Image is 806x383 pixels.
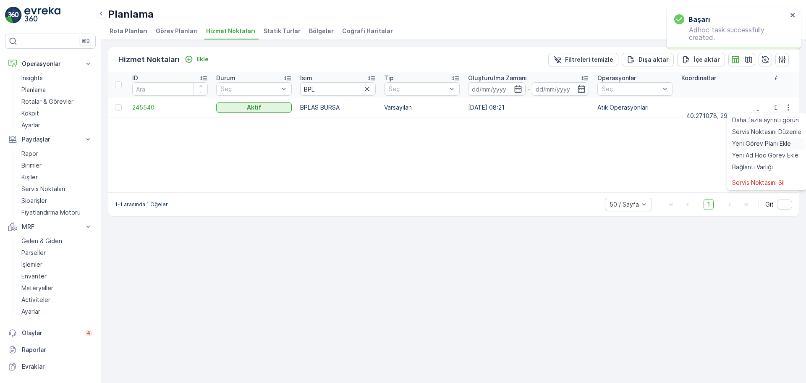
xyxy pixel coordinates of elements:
[729,114,805,126] a: Daha fazla ayrıntı görün
[765,200,774,209] span: Git
[5,218,96,235] button: MRF
[532,82,589,96] input: dd/mm/yyyy
[18,282,96,294] a: Materyaller
[22,329,80,337] p: Olaylar
[18,294,96,306] a: Activiteler
[548,53,618,66] button: Filtreleri temizle
[639,55,669,64] p: Dışa aktar
[732,151,798,160] span: Yeni Ad Hoc Görev Ekle
[21,307,40,316] p: Ayarlar
[21,161,42,170] p: Birimler
[156,27,198,35] span: Görev Planları
[18,84,96,96] a: Planlama
[22,362,92,371] p: Evraklar
[132,74,138,82] p: ID
[21,74,43,82] p: Insights
[5,131,96,148] button: Paydaşlar
[18,247,96,259] a: Parseller
[775,74,792,82] p: Adres
[686,112,751,120] p: 40.271078, 29.059228
[18,148,96,160] a: Rapor
[464,97,593,118] td: [DATE] 08:21
[21,109,39,118] p: Kokpit
[196,55,209,63] p: Ekle
[18,270,96,282] a: Envanter
[622,53,674,66] button: Dışa aktar
[21,197,47,205] p: Siparişler
[132,82,208,96] input: Ara
[21,86,46,94] p: Planlama
[118,54,180,66] p: Hizmet Noktaları
[18,235,96,247] a: Gelen & Giden
[18,96,96,108] a: Rotalar & Görevler
[18,306,96,317] a: Ayarlar
[18,160,96,171] a: Birimler
[5,358,96,375] a: Evraklar
[216,74,236,82] p: Durum
[181,54,212,64] button: Ekle
[384,103,460,112] p: Varsayılan
[216,102,292,113] button: Aktif
[115,104,122,111] div: Toggle Row Selected
[5,7,22,24] img: logo
[597,103,673,112] p: Atık Operasyonları
[732,163,773,171] span: Bağlantı Varlığı
[732,178,785,187] span: Servis Noktasını Sil
[21,173,38,181] p: Kişiler
[18,195,96,207] a: Siparişler
[21,150,38,158] p: Rapor
[21,121,40,129] p: Ayarlar
[247,103,262,112] p: Aktif
[221,85,279,93] p: Seç
[18,72,96,84] a: Insights
[5,55,96,72] button: Operasyonlar
[87,330,91,336] p: 4
[688,14,710,24] h3: başarı
[5,341,96,358] a: Raporlar
[732,116,799,124] span: Daha fazla ayrıntı görün
[81,38,90,45] p: ⌘B
[21,237,62,245] p: Gelen & Giden
[18,171,96,183] a: Kişiler
[21,260,42,269] p: İşlemler
[389,85,447,93] p: Seç
[681,74,716,82] p: Koordinatlar
[565,55,613,64] p: Filtreleri temizle
[24,7,60,24] img: logo_light-DOdMpM7g.png
[602,85,660,93] p: Seç
[115,201,168,208] p: 1-1 arasında 1 Öğeler
[342,27,393,35] span: Coğrafi Haritalar
[18,183,96,195] a: Servis Noktaları
[22,135,79,144] p: Paydaşlar
[132,103,208,112] a: 245540
[18,259,96,270] a: İşlemler
[729,126,805,138] a: Servis Noktasını Düzenle
[674,26,788,41] p: Adhoc task successfully created.
[21,284,53,292] p: Materyaller
[108,8,154,21] p: Planlama
[732,128,801,136] span: Servis Noktasını Düzenle
[300,74,312,82] p: İsim
[681,101,766,114] button: 40.271078, 29.059228
[729,138,805,150] a: Yeni Görev Planı Ekle
[790,12,796,20] button: close
[677,53,725,66] button: İçe aktar
[704,199,714,210] span: 1
[264,27,301,35] span: Statik Turlar
[384,74,394,82] p: Tip
[21,296,50,304] p: Activiteler
[729,150,805,161] a: Yeni Ad Hoc Görev Ekle
[694,55,720,64] p: İçe aktar
[468,74,527,82] p: Oluşturulma Zamanı
[309,27,334,35] span: Bölgeler
[21,208,81,217] p: Fiyatlandırma Motoru
[22,223,79,231] p: MRF
[110,27,147,35] span: Rota Planları
[22,60,79,68] p: Operasyonlar
[21,185,65,193] p: Servis Noktaları
[206,27,255,35] span: Hizmet Noktaları
[21,249,46,257] p: Parseller
[5,325,96,341] a: Olaylar4
[18,108,96,119] a: Kokpit
[300,82,376,96] input: Ara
